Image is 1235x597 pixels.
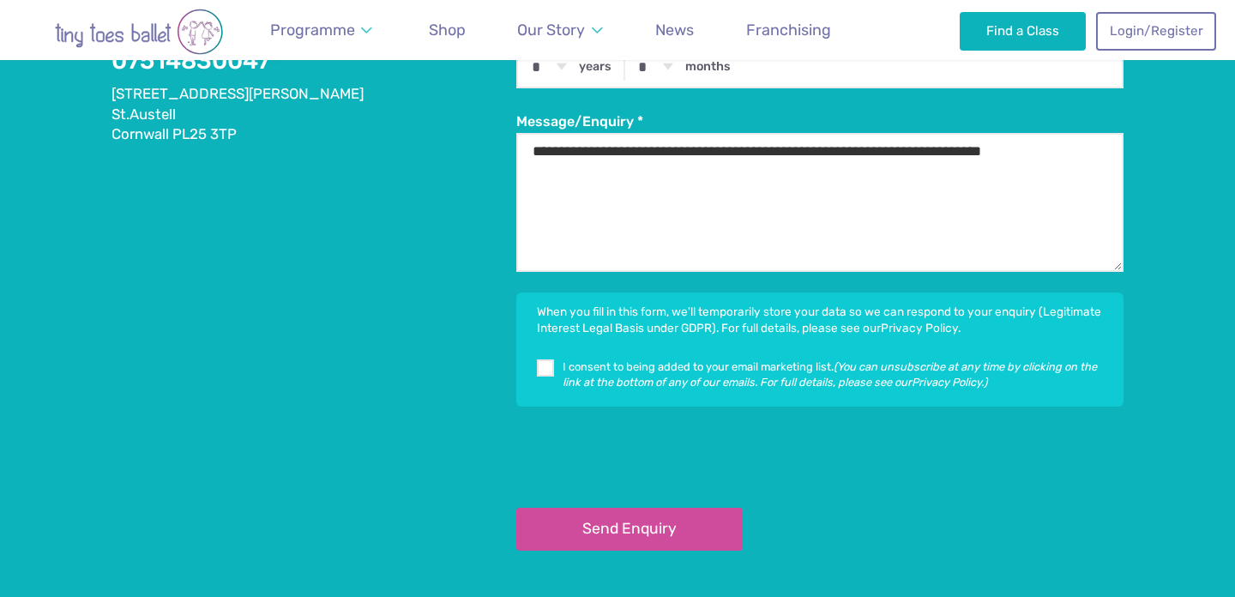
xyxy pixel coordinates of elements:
span: Our Story [517,21,585,39]
label: months [685,59,731,75]
p: When you fill in this form, we'll temporarily store your data so we can respond to your enquiry (... [537,304,1106,336]
button: Send Enquiry [516,508,743,552]
label: years [579,59,611,75]
img: tiny toes ballet [19,9,259,55]
span: Franchising [746,21,831,39]
a: News [648,11,702,50]
span: Shop [429,21,466,39]
a: Our Story [509,11,611,50]
a: Programme [262,11,381,50]
a: Find a Class [960,12,1086,50]
label: Message/Enquiry * [516,112,1124,131]
a: Privacy Policy [912,376,981,389]
address: [STREET_ADDRESS][PERSON_NAME] St.Austell Cornwall PL25 3TP [111,84,516,145]
a: Franchising [738,11,839,50]
a: Shop [421,11,473,50]
em: (You can unsubscribe at any time by clicking on the link at the bottom of any of our emails. For ... [563,360,1097,389]
p: I consent to being added to your email marketing list. [563,359,1106,390]
span: News [655,21,694,39]
iframe: reCAPTCHA [516,424,777,491]
a: Login/Register [1096,12,1216,50]
span: Programme [270,21,355,39]
a: 07514830047 [111,46,270,75]
a: Privacy Policy [881,321,958,335]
